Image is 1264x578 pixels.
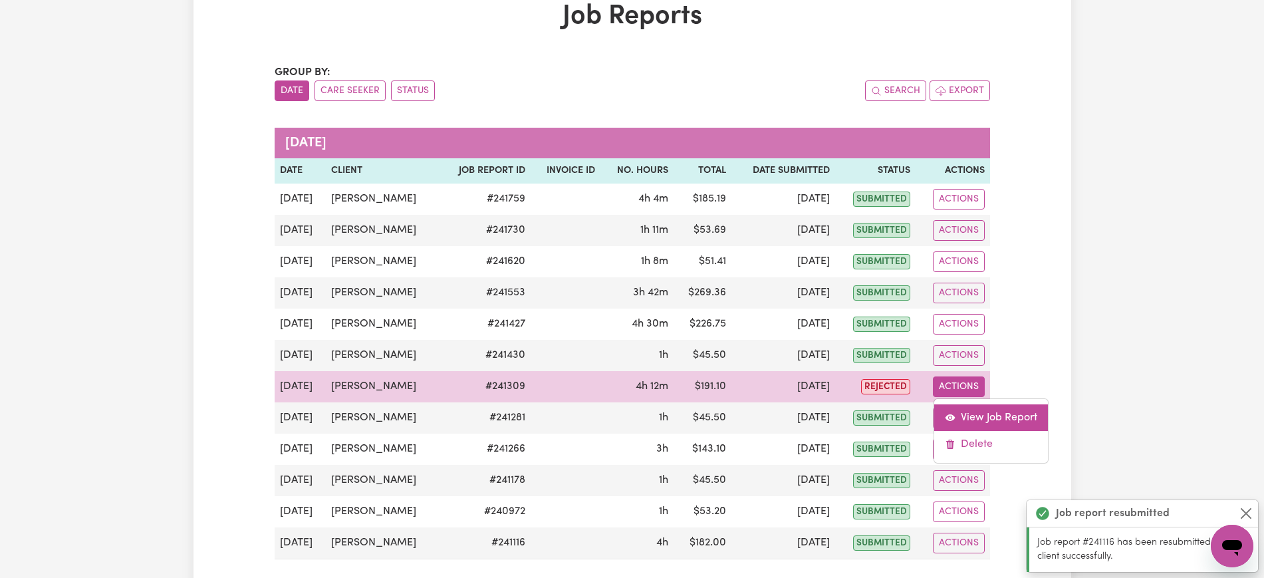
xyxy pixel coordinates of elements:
[439,158,530,184] th: Job Report ID
[674,371,731,402] td: $ 191.10
[326,465,440,496] td: [PERSON_NAME]
[659,475,668,486] span: 1 hour
[861,379,910,394] span: rejected
[391,80,435,101] button: sort invoices by paid status
[275,402,326,434] td: [DATE]
[600,158,674,184] th: No. Hours
[933,470,985,491] button: Actions
[674,340,731,371] td: $ 45.50
[933,283,985,303] button: Actions
[865,80,926,101] button: Search
[674,402,731,434] td: $ 45.50
[439,309,530,340] td: # 241427
[853,285,910,301] span: submitted
[731,496,835,527] td: [DATE]
[315,80,386,101] button: sort invoices by care seeker
[439,371,530,402] td: # 241309
[853,535,910,551] span: submitted
[326,277,440,309] td: [PERSON_NAME]
[656,537,668,548] span: 4 hours
[1056,506,1170,521] strong: Job report resubmitted
[731,309,835,340] td: [DATE]
[439,277,530,309] td: # 241553
[633,287,668,298] span: 3 hours 42 minutes
[731,277,835,309] td: [DATE]
[326,496,440,527] td: [PERSON_NAME]
[853,192,910,207] span: submitted
[731,402,835,434] td: [DATE]
[933,408,985,428] button: Actions
[275,80,309,101] button: sort invoices by date
[439,402,530,434] td: # 241281
[326,371,440,402] td: [PERSON_NAME]
[275,158,326,184] th: Date
[632,319,668,329] span: 4 hours 30 minutes
[674,158,731,184] th: Total
[275,184,326,215] td: [DATE]
[731,434,835,465] td: [DATE]
[439,215,530,246] td: # 241730
[930,80,990,101] button: Export
[674,496,731,527] td: $ 53.20
[731,158,835,184] th: Date Submitted
[1037,535,1250,564] p: Job report #241116 has been resubmitted to your client successfully.
[275,496,326,527] td: [DATE]
[933,189,985,210] button: Actions
[275,340,326,371] td: [DATE]
[439,246,530,277] td: # 241620
[439,465,530,496] td: # 241178
[916,158,989,184] th: Actions
[275,1,990,33] h1: Job Reports
[674,246,731,277] td: $ 51.41
[835,158,916,184] th: Status
[439,496,530,527] td: # 240972
[853,254,910,269] span: submitted
[275,128,990,158] caption: [DATE]
[326,434,440,465] td: [PERSON_NAME]
[275,277,326,309] td: [DATE]
[731,246,835,277] td: [DATE]
[326,158,440,184] th: Client
[933,439,985,460] button: Actions
[656,444,668,454] span: 3 hours
[674,527,731,559] td: $ 182.00
[439,434,530,465] td: # 241266
[674,215,731,246] td: $ 53.69
[731,371,835,402] td: [DATE]
[933,345,985,366] button: Actions
[853,410,910,426] span: submitted
[326,402,440,434] td: [PERSON_NAME]
[275,67,330,78] span: Group by:
[531,158,600,184] th: Invoice ID
[326,184,440,215] td: [PERSON_NAME]
[853,504,910,519] span: submitted
[933,376,985,397] button: Actions
[933,251,985,272] button: Actions
[674,434,731,465] td: $ 143.10
[853,473,910,488] span: submitted
[1211,525,1253,567] iframe: Button to launch messaging window
[674,184,731,215] td: $ 185.19
[933,502,985,522] button: Actions
[659,506,668,517] span: 1 hour
[731,340,835,371] td: [DATE]
[641,256,668,267] span: 1 hour 8 minutes
[275,527,326,559] td: [DATE]
[674,277,731,309] td: $ 269.36
[853,317,910,332] span: submitted
[853,442,910,457] span: submitted
[326,215,440,246] td: [PERSON_NAME]
[326,527,440,559] td: [PERSON_NAME]
[326,246,440,277] td: [PERSON_NAME]
[659,412,668,423] span: 1 hour
[275,215,326,246] td: [DATE]
[636,381,668,392] span: 4 hours 12 minutes
[933,220,985,241] button: Actions
[640,225,668,235] span: 1 hour 11 minutes
[638,194,668,204] span: 4 hours 4 minutes
[275,465,326,496] td: [DATE]
[674,309,731,340] td: $ 226.75
[933,314,985,335] button: Actions
[853,223,910,238] span: submitted
[439,340,530,371] td: # 241430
